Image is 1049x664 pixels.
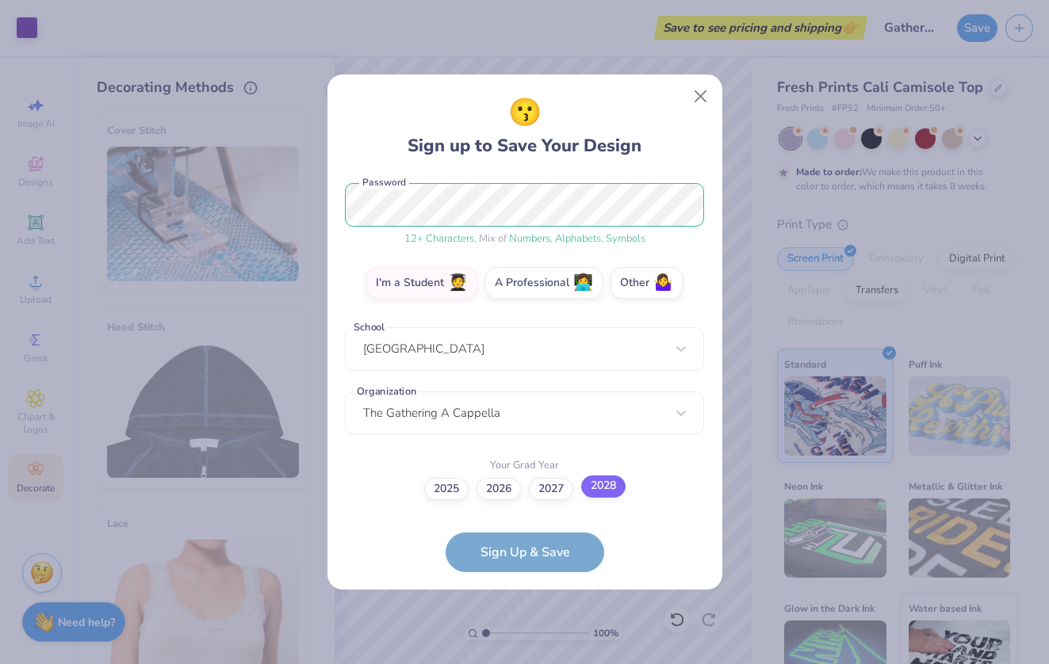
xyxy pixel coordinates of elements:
[685,82,715,112] button: Close
[351,320,388,335] label: School
[606,231,645,246] span: Symbols
[490,458,559,474] label: Your Grad Year
[529,478,573,500] label: 2027
[448,274,468,292] span: 🧑‍🎓
[555,231,601,246] span: Alphabets
[404,231,474,246] span: 12 + Characters
[611,267,683,299] label: Other
[408,93,641,159] div: Sign up to Save Your Design
[477,478,521,500] label: 2026
[508,93,542,133] span: 😗
[581,475,626,498] label: 2028
[653,274,673,292] span: 🤷‍♀️
[424,478,469,500] label: 2025
[485,267,603,299] label: A Professional
[366,267,477,299] label: I'm a Student
[354,384,419,399] label: Organization
[573,274,593,292] span: 👩‍💻
[345,231,704,247] div: , Mix of , ,
[509,231,550,246] span: Numbers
